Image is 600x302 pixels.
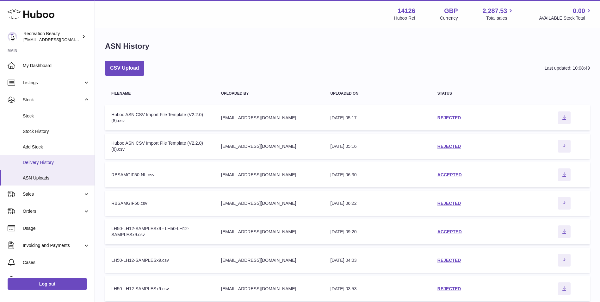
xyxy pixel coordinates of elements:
div: [DATE] 04:03 [330,257,424,263]
div: [DATE] 05:16 [330,143,424,149]
span: [EMAIL_ADDRESS][DOMAIN_NAME] [23,37,93,42]
div: LH50-LH12-SAMPLESx9.csv [111,286,208,292]
span: Cases [23,260,90,266]
button: CSV Upload [105,61,144,76]
span: 2,287.53 [483,7,507,15]
a: REJECTED [437,258,461,263]
div: [EMAIL_ADDRESS][DOMAIN_NAME] [221,257,318,263]
div: Currency [440,15,458,21]
th: Uploaded on [324,85,431,102]
a: 2,287.53 Total sales [483,7,515,21]
a: REJECTED [437,144,461,149]
div: Huboo Ref [394,15,415,21]
th: Filename [105,85,215,102]
a: REJECTED [437,201,461,206]
span: Invoicing and Payments [23,242,83,249]
img: internalAdmin-14126@internal.huboo.com [8,32,17,41]
span: Stock History [23,129,90,135]
div: Huboo ASN CSV Import File Template (V2.2.0) (8).csv [111,140,208,152]
span: Usage [23,225,90,231]
div: [DATE] 06:22 [330,200,424,206]
a: REJECTED [437,286,461,291]
span: Stock [23,113,90,119]
a: REJECTED [437,115,461,120]
th: Uploaded by [215,85,324,102]
span: Stock [23,97,83,103]
div: LH50-LH12-SAMPLESx9 - LH50-LH12-SAMPLESx9.csv [111,226,208,238]
a: ACCEPTED [437,172,462,177]
span: Total sales [486,15,514,21]
div: [DATE] 05:17 [330,115,424,121]
a: ACCEPTED [437,229,462,234]
span: AVAILABLE Stock Total [539,15,592,21]
span: Listings [23,80,83,86]
button: Download ASN file [558,140,571,153]
span: Add Stock [23,144,90,150]
button: Download ASN file [558,282,571,295]
span: Sales [23,191,83,197]
strong: 14126 [398,7,415,15]
div: [DATE] 09:20 [330,229,424,235]
button: Download ASN file [558,254,571,267]
h1: ASN History [105,41,149,51]
div: RBSAMGIF50.csv [111,200,208,206]
span: My Dashboard [23,63,90,69]
div: RBSAMGIF50-NL.csv [111,172,208,178]
div: Huboo ASN CSV Import File Template (V2.2.0) (8).csv [111,112,208,124]
div: [EMAIL_ADDRESS][DOMAIN_NAME] [221,286,318,292]
div: LH50-LH12-SAMPLESx9.csv [111,257,208,263]
a: 0.00 AVAILABLE Stock Total [539,7,592,21]
div: [EMAIL_ADDRESS][DOMAIN_NAME] [221,229,318,235]
div: [EMAIL_ADDRESS][DOMAIN_NAME] [221,200,318,206]
th: Status [431,85,539,102]
span: 0.00 [573,7,585,15]
th: actions [538,85,590,102]
strong: GBP [444,7,458,15]
div: [EMAIL_ADDRESS][DOMAIN_NAME] [221,143,318,149]
div: [DATE] 06:30 [330,172,424,178]
a: Log out [8,278,87,290]
div: [DATE] 03:53 [330,286,424,292]
div: [EMAIL_ADDRESS][DOMAIN_NAME] [221,172,318,178]
button: Download ASN file [558,168,571,181]
span: Delivery History [23,160,90,166]
span: Orders [23,208,83,214]
span: ASN Uploads [23,175,90,181]
button: Download ASN file [558,197,571,210]
div: [EMAIL_ADDRESS][DOMAIN_NAME] [221,115,318,121]
button: Download ASN file [558,225,571,238]
div: Recreation Beauty [23,31,80,43]
div: Last updated: 10:08:49 [545,65,590,71]
button: Download ASN file [558,111,571,124]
